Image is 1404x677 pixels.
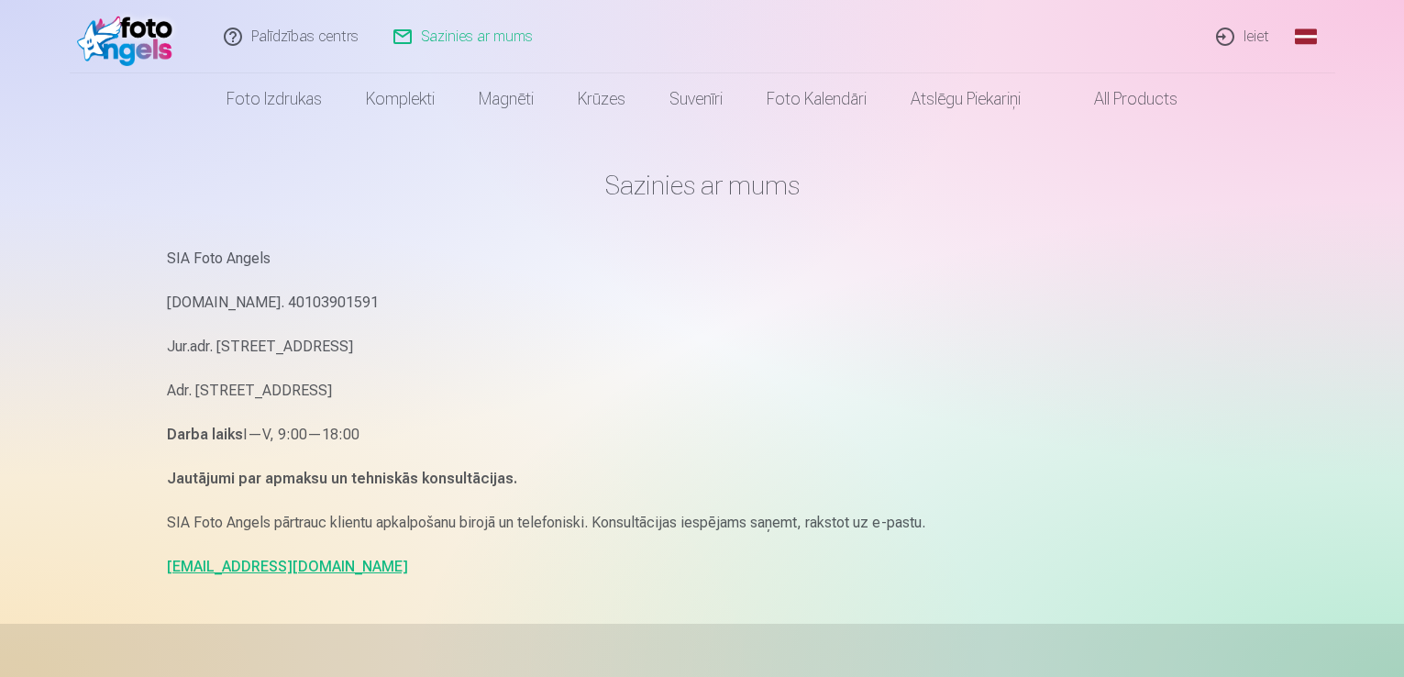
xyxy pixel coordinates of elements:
[344,73,457,125] a: Komplekti
[889,73,1043,125] a: Atslēgu piekariņi
[457,73,556,125] a: Magnēti
[167,426,243,443] strong: Darba laiks
[167,510,1238,536] p: SIA Foto Angels pārtrauc klientu apkalpošanu birojā un telefoniski. Konsultācijas iespējams saņem...
[167,422,1238,448] p: I—V, 9:00—18:00
[167,378,1238,404] p: Adr. [STREET_ADDRESS]
[745,73,889,125] a: Foto kalendāri
[556,73,647,125] a: Krūzes
[1043,73,1199,125] a: All products
[167,169,1238,202] h1: Sazinies ar mums
[167,470,517,487] strong: Jautājumi par apmaksu un tehniskās konsultācijas.
[167,334,1238,360] p: Jur.adr. [STREET_ADDRESS]
[77,7,182,66] img: /fa1
[205,73,344,125] a: Foto izdrukas
[647,73,745,125] a: Suvenīri
[167,290,1238,316] p: [DOMAIN_NAME]. 40103901591
[167,246,1238,272] p: SIA Foto Angels
[167,558,408,575] a: [EMAIL_ADDRESS][DOMAIN_NAME]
